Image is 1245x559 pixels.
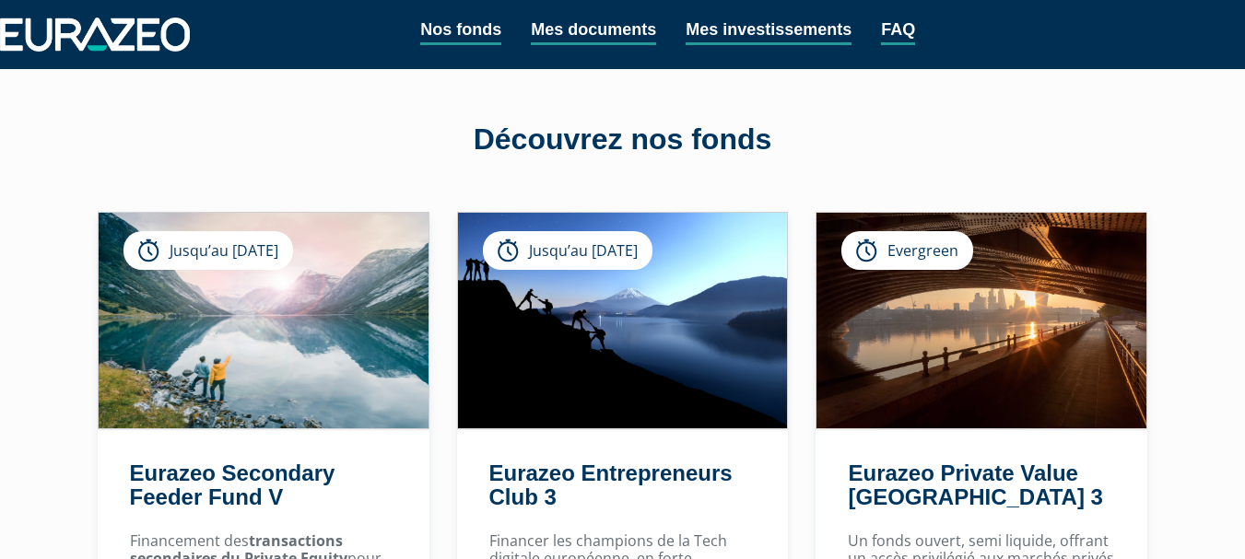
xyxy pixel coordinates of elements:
[123,231,293,270] div: Jusqu’au [DATE]
[881,17,915,45] a: FAQ
[483,231,652,270] div: Jusqu’au [DATE]
[420,17,501,45] a: Nos fonds
[816,213,1146,428] img: Eurazeo Private Value Europe 3
[130,460,335,509] a: Eurazeo Secondary Feeder Fund V
[98,119,1148,161] div: Découvrez nos fonds
[686,17,852,45] a: Mes investissements
[848,460,1102,509] a: Eurazeo Private Value [GEOGRAPHIC_DATA] 3
[458,213,788,428] img: Eurazeo Entrepreneurs Club 3
[531,17,656,45] a: Mes documents
[489,460,733,509] a: Eurazeo Entrepreneurs Club 3
[841,231,973,270] div: Evergreen
[99,213,429,428] img: Eurazeo Secondary Feeder Fund V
